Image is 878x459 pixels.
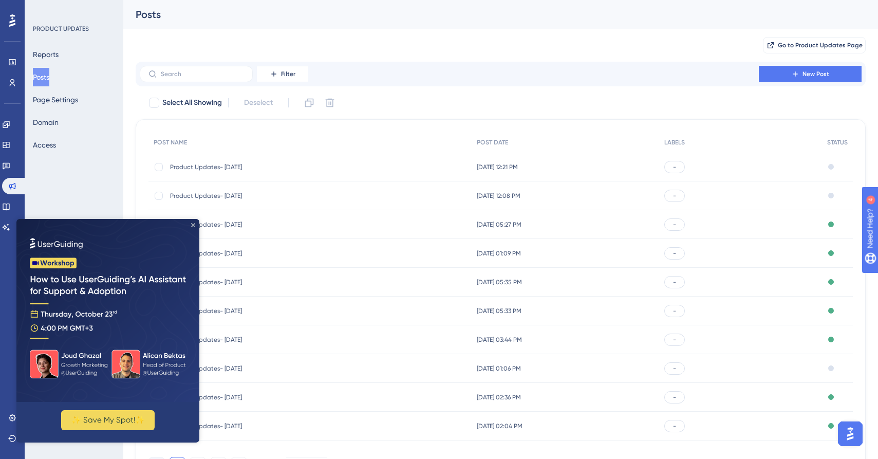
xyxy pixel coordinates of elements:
span: - [673,336,676,344]
span: [DATE] 12:08 PM [477,192,520,200]
button: New Post [759,66,862,82]
span: Product Updates- [DATE] [170,163,334,171]
span: - [673,422,676,430]
span: POST DATE [477,138,508,146]
span: Product Updates- [DATE] [170,221,334,229]
button: Reports [33,45,59,64]
span: [DATE] 02:36 PM [477,393,521,401]
span: [DATE] 03:44 PM [477,336,522,344]
span: - [673,307,676,315]
span: - [673,221,676,229]
button: Domain [33,113,59,132]
span: [DATE] 05:27 PM [477,221,521,229]
button: Filter [257,66,308,82]
span: Need Help? [24,3,64,15]
span: Go to Product Updates Page [778,41,863,49]
div: Close Preview [175,4,179,8]
span: POST NAME [154,138,187,146]
button: Posts [33,68,49,86]
span: [DATE] 12:21 PM [477,163,518,171]
span: - [673,364,676,373]
button: Access [33,136,56,154]
span: Product Updates- [DATE] [170,278,334,286]
span: - [673,278,676,286]
button: Go to Product Updates Page [763,37,866,53]
span: - [673,163,676,171]
button: Deselect [235,94,282,112]
button: ✨ Save My Spot!✨ [45,191,138,211]
span: Select All Showing [162,97,222,109]
span: Deselect [244,97,273,109]
div: 4 [71,5,74,13]
div: PRODUCT UPDATES [33,25,89,33]
span: Filter [281,70,295,78]
span: Product Updates- [DATE] [170,422,334,430]
span: [DATE] 05:33 PM [477,307,521,315]
span: - [673,192,676,200]
span: STATUS [827,138,848,146]
div: Posts [136,7,840,22]
span: - [673,249,676,258]
span: Product Updates- [DATE] [170,192,334,200]
span: [DATE] 02:04 PM [477,422,522,430]
span: LABELS [664,138,685,146]
button: Page Settings [33,90,78,109]
span: Product Updates- [DATE] [170,307,334,315]
span: - [673,393,676,401]
span: New Post [802,70,829,78]
span: Product Updates- [DATE] [170,336,334,344]
span: [DATE] 05:35 PM [477,278,522,286]
span: Product Updates- [DATE] [170,393,334,401]
span: [DATE] 01:09 PM [477,249,521,258]
input: Search [161,70,244,78]
span: [DATE] 01:06 PM [477,364,521,373]
span: Product Updates- [DATE] [170,249,334,258]
span: Product Updates- [DATE] [170,364,334,373]
iframe: UserGuiding AI Assistant Launcher [835,418,866,449]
